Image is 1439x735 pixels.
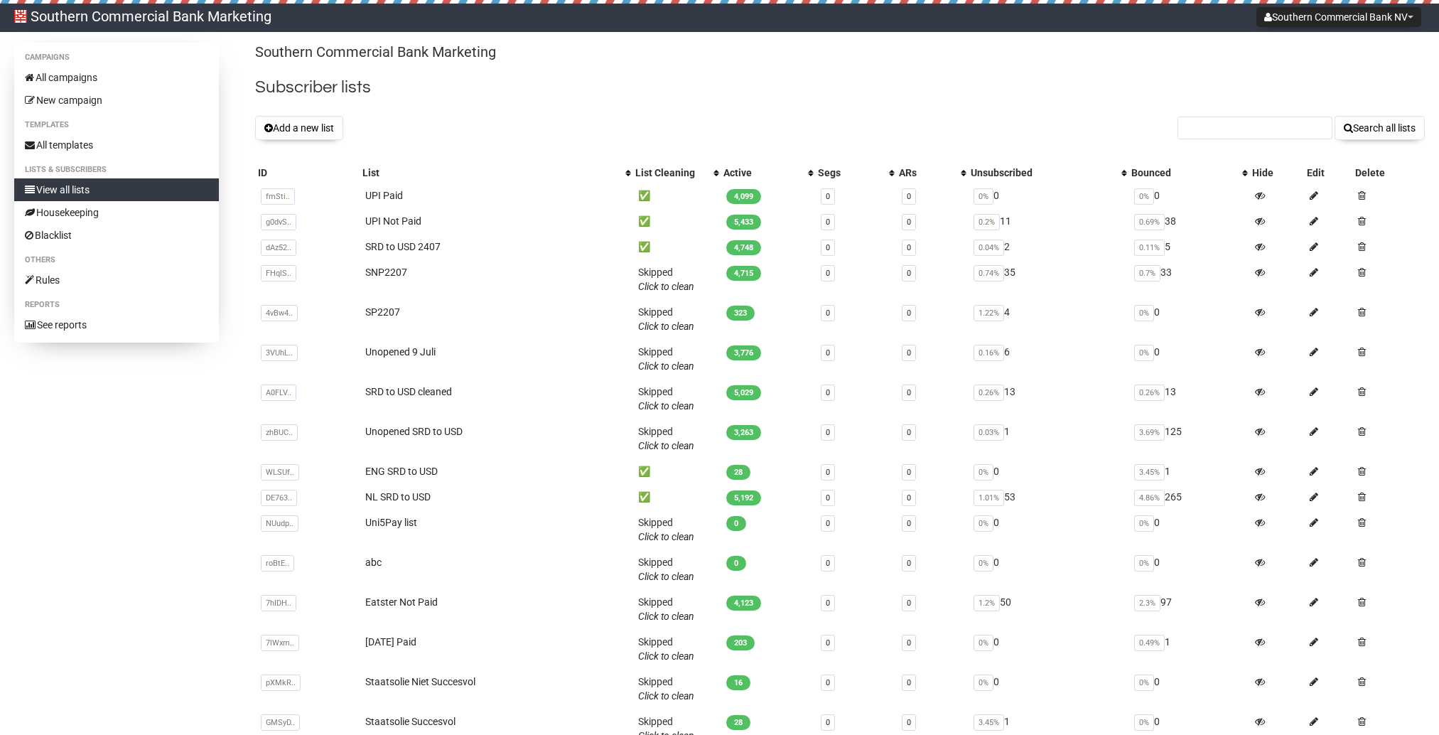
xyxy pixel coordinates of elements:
[974,305,1004,321] span: 1.22%
[365,426,463,437] a: Unopened SRD to USD
[907,388,911,397] a: 0
[362,166,618,180] div: List
[1355,166,1422,180] div: Delete
[365,267,407,278] a: SNP2207
[726,266,761,281] span: 4,715
[632,163,721,183] th: List Cleaning: No sort applied, activate to apply an ascending sort
[726,490,761,505] span: 5,192
[1128,549,1249,589] td: 0
[968,669,1129,709] td: 0
[365,386,452,397] a: SRD to USD cleaned
[974,675,993,691] span: 0%
[1128,589,1249,629] td: 97
[14,161,219,178] li: Lists & subscribers
[1134,675,1154,691] span: 0%
[632,234,721,259] td: ✅
[1352,163,1425,183] th: Delete: No sort applied, sorting is disabled
[896,163,967,183] th: ARs: No sort applied, activate to apply an ascending sort
[638,360,694,372] a: Click to clean
[638,596,694,622] span: Skipped
[1128,234,1249,259] td: 5
[14,89,219,112] a: New campaign
[365,466,438,477] a: ENG SRD to USD
[261,635,299,651] span: 7lWxm..
[826,718,830,727] a: 0
[726,596,761,611] span: 4,123
[726,465,750,480] span: 28
[1128,510,1249,549] td: 0
[968,629,1129,669] td: 0
[907,599,911,608] a: 0
[826,269,830,278] a: 0
[968,339,1129,379] td: 6
[255,163,360,183] th: ID: No sort applied, sorting is disabled
[974,555,993,572] span: 0%
[14,269,219,291] a: Rules
[1134,188,1154,205] span: 0%
[974,240,1004,256] span: 0.04%
[907,269,911,278] a: 0
[365,241,441,252] a: SRD to USD 2407
[726,240,761,255] span: 4,748
[1134,214,1165,230] span: 0.69%
[365,491,431,503] a: NL SRD to USD
[815,163,896,183] th: Segs: No sort applied, activate to apply an ascending sort
[1134,555,1154,572] span: 0%
[638,531,694,542] a: Click to clean
[638,346,694,372] span: Skipped
[726,635,755,650] span: 203
[907,243,911,252] a: 0
[968,299,1129,339] td: 4
[1128,259,1249,299] td: 33
[726,715,750,730] span: 28
[365,716,456,727] a: Staatsolie Succesvol
[638,571,694,582] a: Click to clean
[638,321,694,332] a: Click to clean
[365,596,438,608] a: Eatster Not Paid
[14,178,219,201] a: View all lists
[1249,163,1305,183] th: Hide: No sort applied, sorting is disabled
[1128,379,1249,419] td: 13
[14,313,219,336] a: See reports
[1128,419,1249,458] td: 125
[726,306,755,321] span: 323
[638,611,694,622] a: Click to clean
[14,296,219,313] li: Reports
[1307,166,1349,180] div: Edit
[1134,240,1165,256] span: 0.11%
[14,201,219,224] a: Housekeeping
[261,305,298,321] span: 4vBw4..
[968,234,1129,259] td: 2
[726,675,750,690] span: 16
[365,190,403,201] a: UPI Paid
[818,166,882,180] div: Segs
[974,214,1000,230] span: 0.2%
[974,714,1004,731] span: 3.45%
[726,189,761,204] span: 4,099
[826,348,830,358] a: 0
[968,163,1129,183] th: Unsubscribed: No sort applied, activate to apply an ascending sort
[826,192,830,201] a: 0
[1128,208,1249,234] td: 38
[968,589,1129,629] td: 50
[1134,305,1154,321] span: 0%
[638,400,694,412] a: Click to clean
[974,188,993,205] span: 0%
[907,718,911,727] a: 0
[1128,183,1249,208] td: 0
[968,208,1129,234] td: 11
[1256,7,1421,27] button: Southern Commercial Bank NV
[1252,166,1302,180] div: Hide
[638,426,694,451] span: Skipped
[968,183,1129,208] td: 0
[632,484,721,510] td: ✅
[1128,458,1249,484] td: 1
[907,468,911,477] a: 0
[907,218,911,227] a: 0
[907,192,911,201] a: 0
[1128,484,1249,510] td: 265
[1134,595,1160,611] span: 2.3%
[899,166,953,180] div: ARs
[14,10,27,23] img: 1.jpg
[638,281,694,292] a: Click to clean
